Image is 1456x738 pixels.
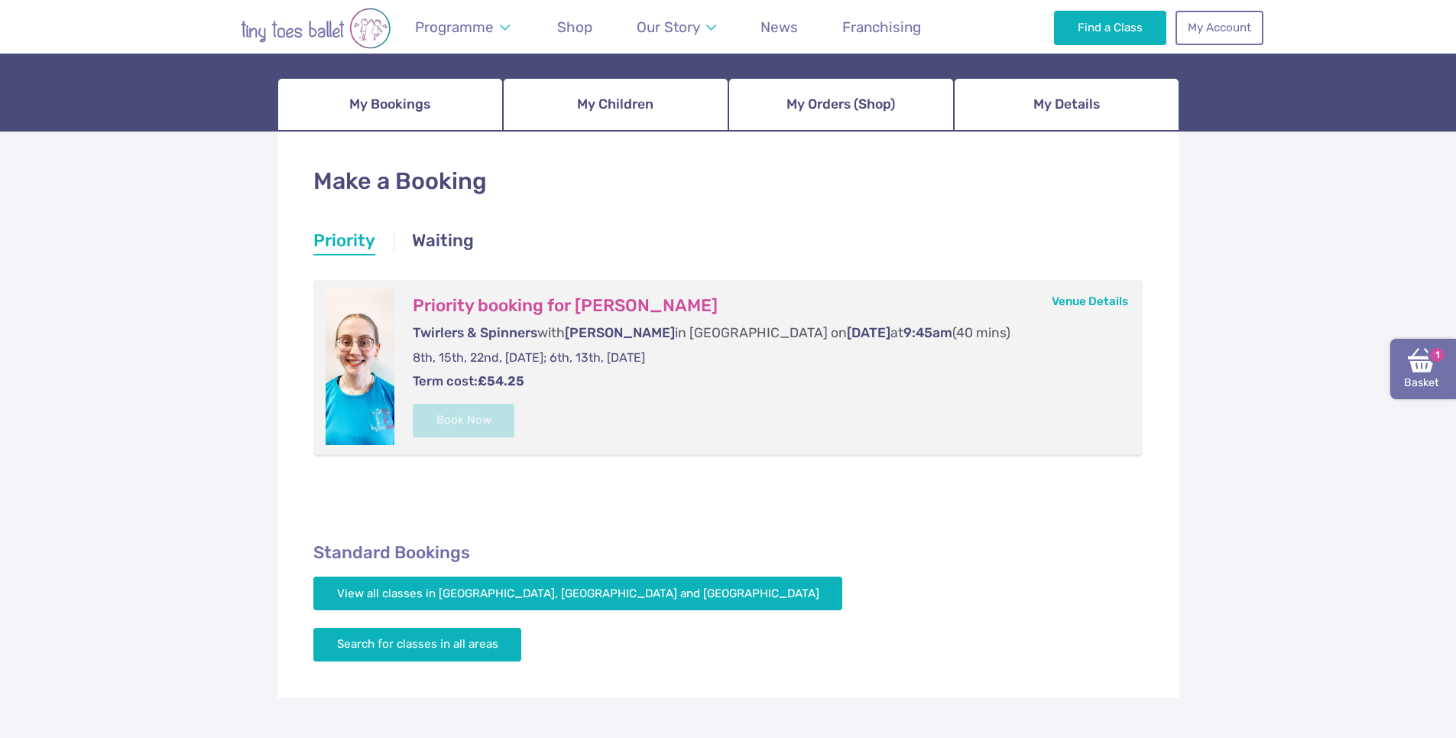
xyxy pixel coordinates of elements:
[415,18,494,36] span: Programme
[408,9,517,45] a: Programme
[954,78,1179,132] a: My Details
[1054,11,1166,44] a: Find a Class
[728,78,954,132] a: My Orders (Shop)
[478,373,524,389] strong: £54.25
[754,9,806,45] a: News
[413,349,1113,366] p: 8th, 15th, 22nd, [DATE]; 6th, 13th, [DATE]
[503,78,728,132] a: My Children
[413,295,1113,317] h3: Priority booking for [PERSON_NAME]
[413,325,537,340] span: Twirlers & Spinners
[412,229,474,256] a: Waiting
[349,91,430,118] span: My Bookings
[193,8,438,49] img: tiny toes ballet
[760,18,798,36] span: News
[577,91,653,118] span: My Children
[565,325,675,340] span: [PERSON_NAME]
[1176,11,1263,44] a: My Account
[313,165,1143,198] h1: Make a Booking
[557,18,592,36] span: Shop
[847,325,890,340] span: [DATE]
[1428,346,1446,364] span: 1
[786,91,895,118] span: My Orders (Shop)
[629,9,723,45] a: Our Story
[903,325,952,340] span: 9:45am
[835,9,929,45] a: Franchising
[313,628,522,662] a: Search for classes in all areas
[1033,91,1100,118] span: My Details
[842,18,921,36] span: Franchising
[413,372,1113,391] p: Term cost:
[313,577,843,610] a: View all classes in [GEOGRAPHIC_DATA], [GEOGRAPHIC_DATA] and [GEOGRAPHIC_DATA]
[1052,294,1128,308] a: Venue Details
[413,323,1113,343] p: with in [GEOGRAPHIC_DATA] on at (40 mins)
[1390,339,1456,400] a: Basket1
[637,18,700,36] span: Our Story
[550,9,600,45] a: Shop
[413,404,515,437] button: Book Now
[313,542,1143,564] h2: Standard Bookings
[277,78,503,132] a: My Bookings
